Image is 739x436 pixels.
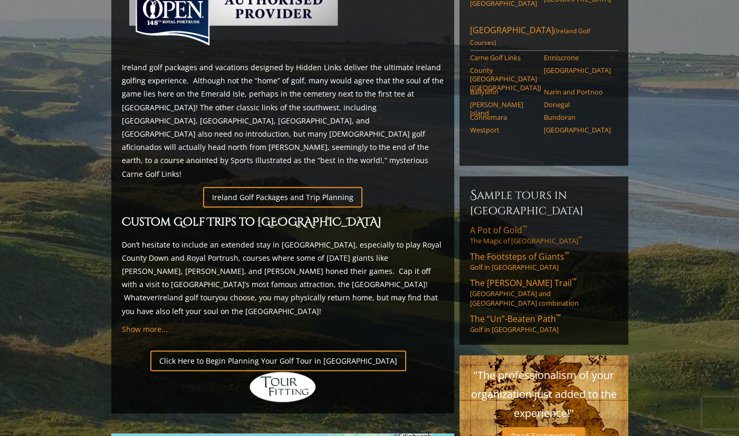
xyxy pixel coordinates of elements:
[470,277,618,308] a: The [PERSON_NAME] Trail™[GEOGRAPHIC_DATA] and [GEOGRAPHIC_DATA] combination
[544,66,611,74] a: [GEOGRAPHIC_DATA]
[470,366,618,423] p: "The professionalism of your organization just added to the experience!"
[203,187,362,207] a: Ireland Golf Packages and Trip Planning
[470,224,527,236] span: A Pot of Gold
[470,53,537,62] a: Carne Golf Links
[470,100,537,118] a: [PERSON_NAME] Island
[470,313,618,334] a: The “Un”-Beaten Path™Golf in [GEOGRAPHIC_DATA]
[122,61,444,181] p: Ireland golf packages and vacations designed by Hidden Links deliver the ultimate Ireland golfing...
[470,224,618,245] a: A Pot of Gold™The Magic of [GEOGRAPHIC_DATA]™
[564,250,569,259] sup: ™
[556,312,561,321] sup: ™
[470,88,537,96] a: Ballyliffin
[544,53,611,62] a: Enniscrone
[470,251,569,262] span: The Footsteps of Giants
[122,324,168,334] a: Show more...
[470,26,590,47] span: (Ireland Golf Courses)
[470,277,577,289] span: The [PERSON_NAME] Trail
[470,126,537,134] a: Westport
[470,313,561,325] span: The “Un”-Beaten Path
[122,214,444,232] h2: Custom Golf Trips to [GEOGRAPHIC_DATA]
[470,66,537,92] a: County [GEOGRAPHIC_DATA] ([GEOGRAPHIC_DATA])
[470,187,618,218] h6: Sample Tours in [GEOGRAPHIC_DATA]
[544,126,611,134] a: [GEOGRAPHIC_DATA]
[470,24,618,51] a: [GEOGRAPHIC_DATA](Ireland Golf Courses)
[522,223,527,232] sup: ™
[544,88,611,96] a: Narin and Portnoo
[572,276,577,285] sup: ™
[470,251,618,272] a: The Footsteps of Giants™Golf in [GEOGRAPHIC_DATA]
[544,113,611,121] a: Bundoran
[158,292,215,302] a: Ireland golf tour
[470,113,537,121] a: Connemara
[122,238,444,318] p: Don’t hesitate to include an extended stay in [GEOGRAPHIC_DATA], especially to play Royal County ...
[248,371,317,403] img: Hidden Links
[150,350,406,371] a: Click Here to Begin Planning Your Golf Tour in [GEOGRAPHIC_DATA]
[578,235,582,242] sup: ™
[544,100,611,109] a: Donegal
